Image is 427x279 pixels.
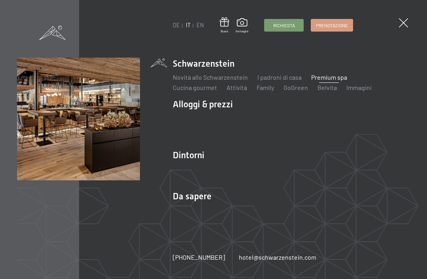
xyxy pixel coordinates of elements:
[17,58,140,180] img: Vacanze wellness in Alto Adige: 7.700m² di spa, 10 saune e…
[236,29,248,34] span: Immagini
[227,84,247,91] a: Attività
[257,73,302,81] a: I padroni di casa
[283,84,308,91] a: GoGreen
[220,17,229,34] a: Buoni
[220,29,229,34] span: Buoni
[173,253,225,261] span: [PHONE_NUMBER]
[265,19,303,31] a: Richiesta
[346,84,372,91] a: Immagini
[273,22,295,29] span: Richiesta
[196,22,204,28] a: EN
[257,84,274,91] a: Family
[239,253,316,262] a: hotel@schwarzenstein.com
[316,22,348,29] span: Prenotazione
[173,84,217,91] a: Cucina gourmet
[173,253,225,262] a: [PHONE_NUMBER]
[173,22,180,28] a: DE
[311,73,347,81] a: Premium spa
[317,84,337,91] a: Belvita
[173,73,248,81] a: Novità allo Schwarzenstein
[186,22,191,28] a: IT
[311,19,353,31] a: Prenotazione
[236,18,248,33] a: Immagini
